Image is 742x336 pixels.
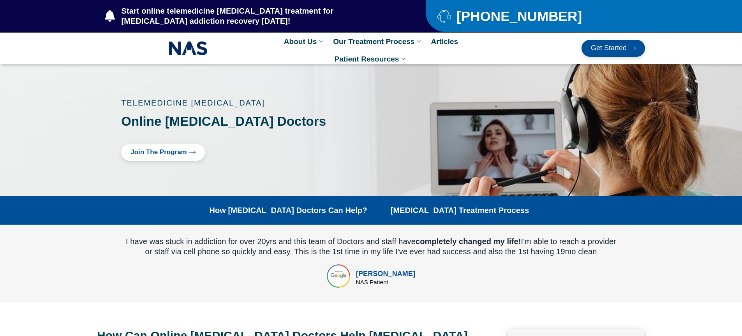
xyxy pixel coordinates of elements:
[121,144,356,161] div: Click here to Join Suboxone Treatment Program with our Top Rated Online Suboxone Doctors
[121,114,356,128] h1: Online [MEDICAL_DATA] Doctors
[280,33,329,50] a: About Us
[591,44,627,52] span: Get Started
[582,40,645,57] a: Get Started
[331,50,412,68] a: Patient Resources
[124,236,618,257] div: I have was stuck in addiction for over 20yrs and this team of Doctors and staff have I'm able to ...
[120,6,395,26] span: Start online telemedicine [MEDICAL_DATA] treatment for [MEDICAL_DATA] addiction recovery [DATE]!
[356,269,415,279] div: [PERSON_NAME]
[356,279,415,285] div: NAS Patient
[416,237,521,246] b: completely changed my life!
[169,39,208,57] img: NAS_email_signature-removebg-preview.png
[209,206,367,215] a: How [MEDICAL_DATA] Doctors Can Help?
[391,206,529,215] a: [MEDICAL_DATA] Treatment Process
[427,33,462,50] a: Articles
[327,264,350,288] img: top rated online suboxone treatment for opioid addiction treatment in tennessee and texas
[105,6,395,26] a: Start online telemedicine [MEDICAL_DATA] treatment for [MEDICAL_DATA] addiction recovery [DATE]!
[455,11,582,21] span: [PHONE_NUMBER]
[121,99,356,107] p: TELEMEDICINE [MEDICAL_DATA]
[121,144,205,161] a: Join The Program
[130,149,187,156] span: Join The Program
[437,9,626,23] a: [PHONE_NUMBER]
[329,33,427,50] a: Our Treatment Process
